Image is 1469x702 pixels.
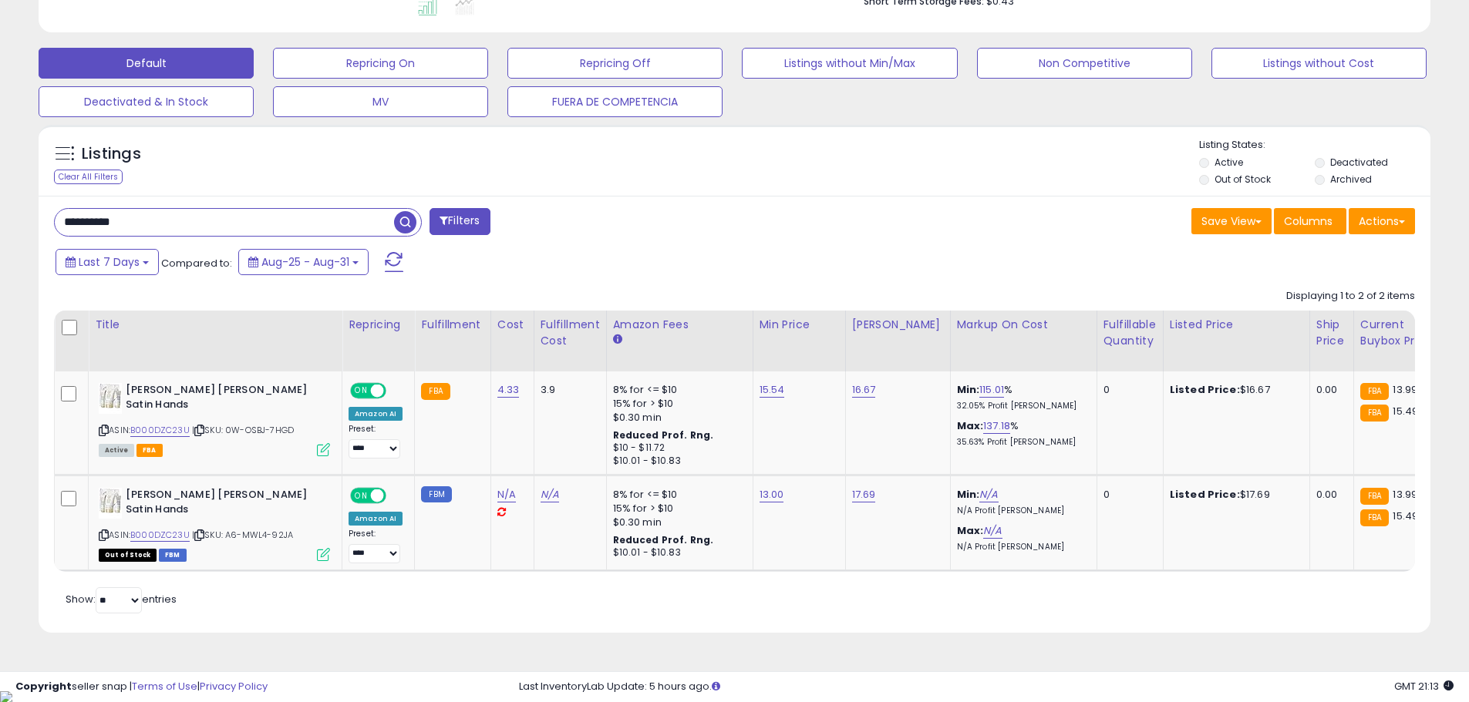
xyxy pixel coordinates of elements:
[1103,488,1151,502] div: 0
[613,383,741,397] div: 8% for <= $10
[852,487,876,502] a: 17.69
[1170,382,1240,397] b: Listed Price:
[200,679,268,694] a: Privacy Policy
[983,418,1010,434] a: 137.18
[130,529,190,542] a: B000DZC23U
[15,679,72,694] strong: Copyright
[1330,173,1372,186] label: Archived
[1360,383,1389,400] small: FBA
[957,523,984,538] b: Max:
[56,249,159,275] button: Last 7 Days
[1316,383,1342,397] div: 0.00
[852,317,944,333] div: [PERSON_NAME]
[192,424,294,436] span: | SKU: 0W-OSBJ-7HGD
[132,679,197,694] a: Terms of Use
[1170,383,1298,397] div: $16.67
[384,489,409,502] span: OFF
[760,317,839,333] div: Min Price
[99,383,330,455] div: ASIN:
[1393,404,1418,418] span: 15.49
[1286,289,1415,304] div: Displaying 1 to 2 of 2 items
[430,208,490,235] button: Filters
[1103,317,1157,349] div: Fulfillable Quantity
[613,516,741,529] div: $0.30 min
[273,86,488,117] button: MV
[159,549,187,562] span: FBM
[66,592,177,606] span: Show: entries
[421,317,483,333] div: Fulfillment
[957,419,1085,448] div: %
[1360,488,1389,505] small: FBA
[957,382,980,397] b: Min:
[238,249,369,275] button: Aug-25 - Aug-31
[99,383,122,414] img: 41uWSN2+c8L._SL40_.jpg
[192,529,293,541] span: | SKU: A6-MWL4-92JA
[1274,208,1346,234] button: Columns
[497,317,527,333] div: Cost
[519,680,1454,694] div: Last InventoryLab Update: 5 hours ago.
[760,487,784,502] a: 13.00
[421,486,451,502] small: FBM
[421,383,450,400] small: FBA
[1191,208,1272,234] button: Save View
[161,256,232,270] span: Compared to:
[261,254,349,270] span: Aug-25 - Aug-31
[957,401,1085,411] p: 32.05% Profit [PERSON_NAME]
[99,488,122,519] img: 41uWSN2+c8L._SL40_.jpg
[95,317,335,333] div: Title
[760,382,785,398] a: 15.54
[99,444,134,457] span: All listings currently available for purchase on Amazon
[1316,317,1347,349] div: Ship Price
[742,48,957,79] button: Listings without Min/Max
[1349,208,1415,234] button: Actions
[497,487,516,502] a: N/A
[1284,213,1333,229] span: Columns
[126,488,313,520] b: [PERSON_NAME] [PERSON_NAME] Satin Hands
[950,311,1097,371] th: The percentage added to the cost of goods (COGS) that forms the calculator for Min & Max prices.
[1215,173,1271,186] label: Out of Stock
[1394,679,1454,694] span: 2025-09-8 21:13 GMT
[613,442,741,455] div: $10 - $11.72
[349,317,408,333] div: Repricing
[541,383,595,397] div: 3.9
[1360,317,1440,349] div: Current Buybox Price
[349,407,403,421] div: Amazon AI
[1211,48,1427,79] button: Listings without Cost
[1393,487,1417,502] span: 13.99
[613,397,741,411] div: 15% for > $10
[1360,509,1389,526] small: FBA
[1170,317,1303,333] div: Listed Price
[613,317,746,333] div: Amazon Fees
[99,549,157,562] span: All listings that are currently out of stock and unavailable for purchase on Amazon
[99,488,330,559] div: ASIN:
[979,487,998,502] a: N/A
[541,317,600,349] div: Fulfillment Cost
[136,444,163,457] span: FBA
[613,333,622,347] small: Amazon Fees.
[54,170,123,184] div: Clear All Filters
[79,254,140,270] span: Last 7 Days
[507,48,723,79] button: Repricing Off
[979,382,1004,398] a: 115.01
[1170,487,1240,502] b: Listed Price:
[352,385,371,398] span: ON
[273,48,488,79] button: Repricing On
[613,455,741,468] div: $10.01 - $10.83
[983,523,1002,539] a: N/A
[957,506,1085,516] p: N/A Profit [PERSON_NAME]
[82,143,141,165] h5: Listings
[1215,156,1243,169] label: Active
[1199,138,1430,153] p: Listing States:
[957,317,1090,333] div: Markup on Cost
[1103,383,1151,397] div: 0
[507,86,723,117] button: FUERA DE COMPETENCIA
[613,428,714,442] b: Reduced Prof. Rng.
[957,418,984,433] b: Max:
[977,48,1192,79] button: Non Competitive
[497,382,520,398] a: 4.33
[613,546,741,559] div: $10.01 - $10.83
[352,489,371,502] span: ON
[613,488,741,502] div: 8% for <= $10
[39,86,254,117] button: Deactivated & In Stock
[349,529,403,563] div: Preset:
